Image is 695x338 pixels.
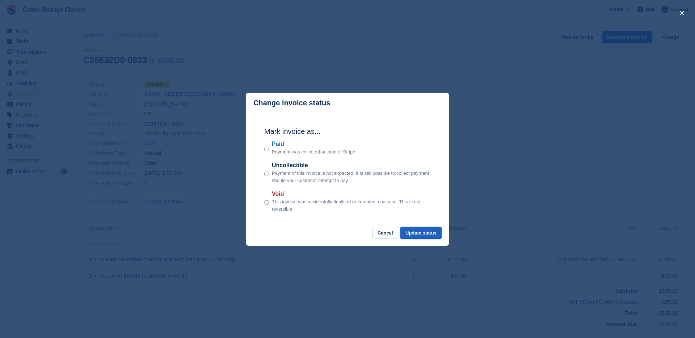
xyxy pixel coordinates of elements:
label: Void [272,190,431,198]
p: Change invoice status [253,99,330,107]
button: close [676,7,688,19]
label: Uncollectible [272,161,431,170]
button: Update status [400,227,442,239]
label: Paid [272,140,357,148]
h2: Mark invoice as... [264,126,431,137]
p: This invoice was accidentally finalised or contains a mistake. This is not reversible. [272,198,431,212]
p: Payment was collected outside of Stripe. [272,148,357,156]
p: Payment of this invoice is not expected. It is still possible to collect payment should your cust... [272,170,431,184]
button: Cancel [372,227,398,239]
